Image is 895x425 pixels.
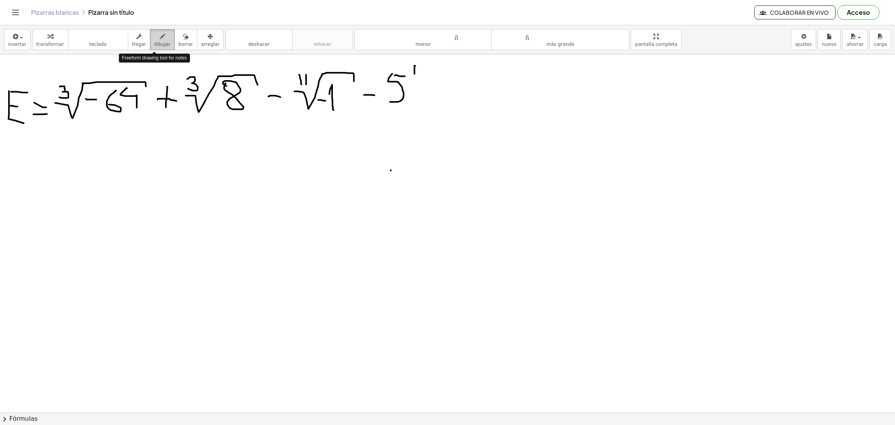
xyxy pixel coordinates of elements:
[791,29,816,50] button: ajustes
[248,42,270,47] font: deshacer
[89,42,106,47] font: teclado
[225,29,293,50] button: deshacerdeshacer
[132,42,146,47] font: fregar
[72,33,124,40] font: teclado
[635,42,677,47] font: pantalla completa
[359,33,488,40] font: tamaño_del_formato
[837,5,879,20] button: Acceso
[119,54,190,63] div: Freeform drawing tool for notes
[874,42,887,47] font: carga
[150,29,175,50] button: dibujar
[416,42,431,47] font: menor
[313,42,331,47] font: rehacer
[154,42,171,47] font: dibujar
[31,8,79,16] font: Pizarras blancas
[496,33,625,40] font: tamaño_del_formato
[354,29,492,50] button: tamaño_del_formatomenor
[547,42,575,47] font: más grande
[32,29,68,50] button: transformar
[770,9,829,16] font: Colaborar en vivo
[293,29,353,50] button: rehacerrehacer
[179,42,193,47] font: borrar
[174,29,197,50] button: borrar
[842,29,868,50] button: ahorrar
[201,42,219,47] font: arreglar
[37,42,64,47] font: transformar
[8,42,26,47] font: insertar
[31,9,79,16] a: Pizarras blancas
[795,42,812,47] font: ajustes
[197,29,224,50] button: arreglar
[230,33,289,40] font: deshacer
[4,29,31,50] button: insertar
[869,29,891,50] button: carga
[297,33,348,40] font: rehacer
[68,29,128,50] button: tecladoteclado
[847,8,870,16] font: Acceso
[822,42,836,47] font: nuevo
[9,415,38,422] font: Fórmulas
[9,6,22,19] button: Cambiar navegación
[846,42,864,47] font: ahorrar
[491,29,629,50] button: tamaño_del_formatomás grande
[754,5,836,19] button: Colaborar en vivo
[818,29,841,50] button: nuevo
[128,29,150,50] button: fregar
[631,29,682,50] button: pantalla completa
